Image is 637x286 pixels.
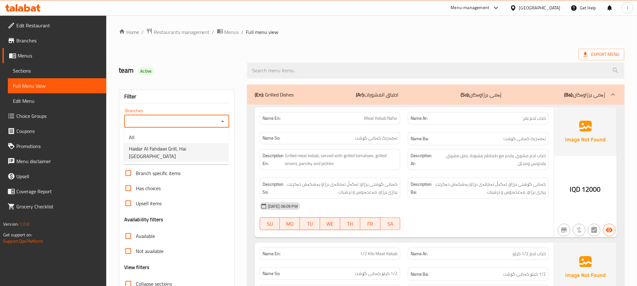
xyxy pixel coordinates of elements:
[360,250,397,257] span: 1/2 Kilo Meat Kebab
[461,91,502,98] p: ژەمی برژاوەکان
[119,28,624,36] nav: breadcrumb
[16,157,101,165] span: Menu disclaimer
[13,82,101,90] span: Full Menu View
[19,220,29,228] span: 1.0.0
[3,199,106,214] a: Grocery Checklist
[124,90,229,103] div: Filter
[3,184,106,199] a: Coverage Report
[603,224,616,236] button: Available
[136,184,161,192] span: Has choices
[3,231,32,239] span: Get support on:
[570,183,580,195] span: IQD
[558,224,570,236] button: Not branch specific item
[246,28,279,36] span: Full menu view
[263,180,284,196] strong: Description So:
[16,22,101,29] span: Edit Restaurant
[320,217,340,230] button: WE
[3,33,106,48] a: Branches
[588,224,601,236] button: Not has choices
[285,180,398,196] span: کەبابی گۆشتی برژاو، لەگەڵ تەماتەی برژاو پەشکەش دەکرێت، پیازی برژاو، مەعدەنوس و ترشیات
[265,203,300,209] span: [DATE] 06:09 PM
[224,28,239,36] span: Menus
[8,78,106,93] a: Full Menu View
[579,49,624,60] span: Export Menu
[3,48,106,63] a: Menus
[564,90,573,99] b: (Ba):
[16,127,101,135] span: Coupons
[260,217,280,230] button: SU
[285,152,398,167] span: Grilled meat kebab, served with grilled tomatoes, grilled onions, parsley and pickles
[584,51,619,58] span: Export Menu
[263,270,280,277] strong: Name So:
[627,4,628,11] span: l
[218,117,227,126] button: Close
[119,28,139,36] a: Home
[124,216,163,223] h3: Availability filters
[411,180,432,196] strong: Description Ba:
[340,217,360,230] button: TH
[16,142,101,150] span: Promotions
[136,247,163,255] span: Not available
[503,270,546,278] span: 1/2 کیلۆ کەبابی گۆشت
[383,219,398,228] span: SA
[3,18,106,33] a: Edit Restaurant
[136,232,155,240] span: Available
[355,270,397,277] span: 1/2 کیلۆ کەبابی گۆشت
[364,115,397,122] span: Meat Kebab Nafar
[573,224,585,236] button: Purchased item
[3,237,43,245] a: Support.OpsPlatform
[435,152,546,167] span: كباب لحم مشوي، يقدم مع طماطم مشوية، بصل مشوي، بقدونس ومخلل
[363,219,378,228] span: FR
[16,112,101,120] span: Choice Groups
[263,135,280,141] strong: Name So:
[343,219,358,228] span: TH
[146,28,210,36] a: Restaurants management
[241,28,244,36] li: /
[512,250,546,257] span: كباب لحم 1/2 كيلو
[129,145,224,160] span: Haidar Al Fahdawi Grill, Hai [GEOGRAPHIC_DATA]
[154,28,210,36] span: Restaurants management
[129,134,135,141] span: All
[8,93,106,108] a: Edit Menu
[461,90,469,99] b: (So):
[411,152,434,167] strong: Description Ar:
[13,67,101,74] span: Sections
[136,200,162,207] span: Upsell items
[16,173,101,180] span: Upsell
[503,135,546,143] span: نەفەرێک کەبابی گۆشت
[3,154,106,169] a: Menu disclaimer
[255,90,264,99] b: (En):
[217,28,239,36] a: Menus
[3,108,106,124] a: Choice Groups
[16,188,101,195] span: Coverage Report
[255,91,294,98] p: Grilled Dishes
[564,91,606,98] p: ژەمی برژاوەکان
[138,68,154,74] span: Active
[3,169,106,184] a: Upsell
[280,217,300,230] button: MO
[3,139,106,154] a: Promotions
[411,270,429,278] strong: Name Ba:
[433,180,546,196] span: کەبابی گۆشتی برژاو، لەگەڵ تەماتەی برژاو پەشکەش دەکرێت، پیازی برژاو، مەعدەنوس و ترشیات
[451,4,490,12] div: Menu-management
[356,90,364,99] b: (Ar):
[282,219,297,228] span: MO
[356,91,398,98] p: اطباق المشويات
[411,135,429,143] strong: Name Ba:
[582,183,601,195] span: 12000
[523,115,546,122] span: كباب لحم نفر
[3,220,19,228] span: Version:
[411,250,428,257] strong: Name Ar:
[263,250,280,257] strong: Name En:
[411,115,428,122] strong: Name Ar:
[554,107,617,156] img: Ae5nvW7+0k+MAAAAAElFTkSuQmCC
[8,63,106,78] a: Sections
[138,67,154,75] div: Active
[212,28,214,36] li: /
[263,152,284,167] strong: Description En:
[16,203,101,210] span: Grocery Checklist
[141,28,144,36] li: /
[263,219,278,228] span: SU
[300,217,320,230] button: TU
[323,219,338,228] span: WE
